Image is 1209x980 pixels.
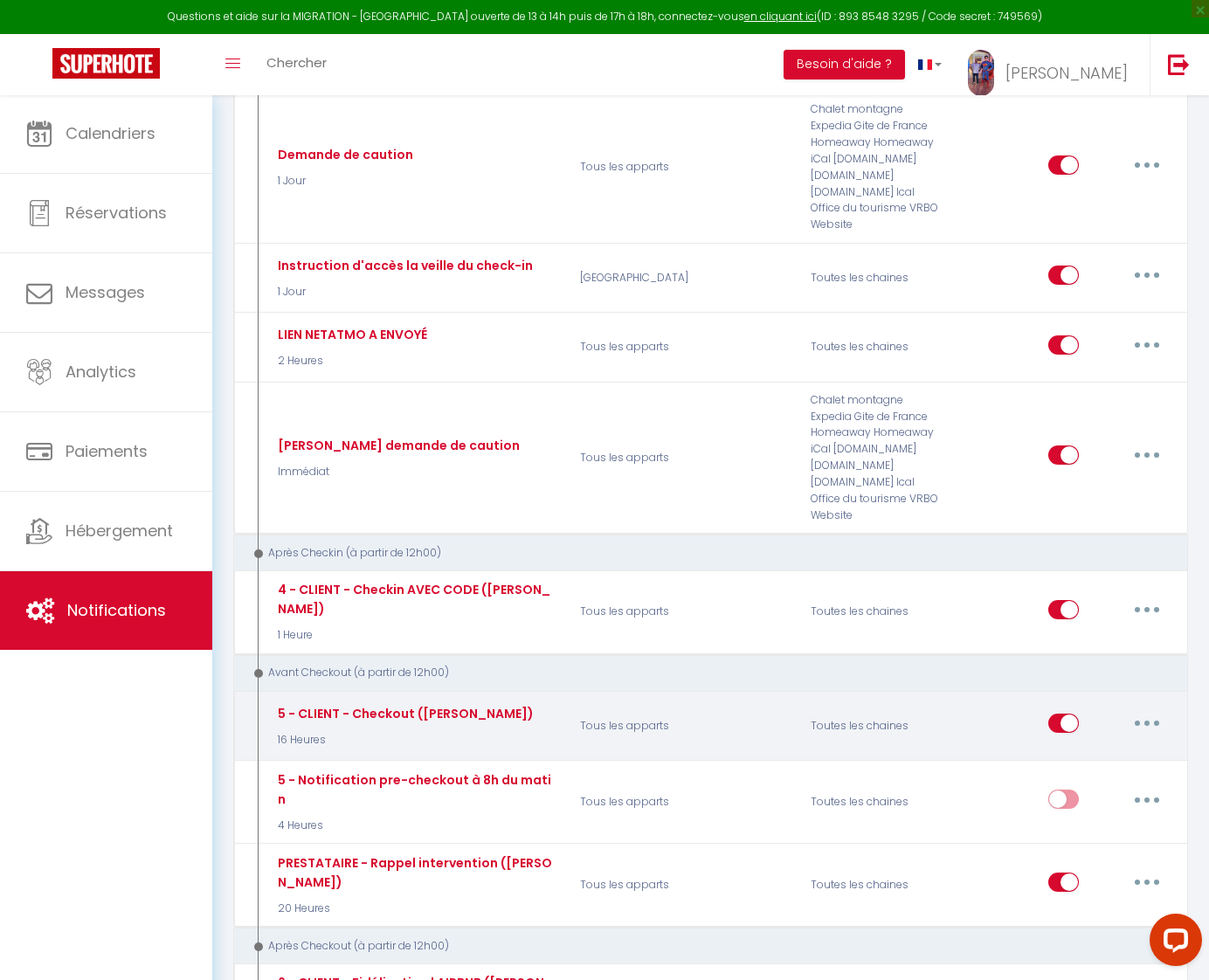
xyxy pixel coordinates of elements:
[569,101,799,233] p: Tous les apparts
[799,580,953,644] div: Toutes les chaines
[273,732,534,749] p: 16 Heures
[799,392,953,524] div: Chalet montagne Expedia Gite de France Homeaway Homeaway iCal [DOMAIN_NAME] [DOMAIN_NAME] [DOMAIN...
[569,322,799,373] p: Tous les apparts
[569,770,799,834] p: Tous les apparts
[968,50,994,96] img: ...
[273,901,557,917] p: 20 Heures
[273,256,533,275] div: Instruction d'accès la veille du check-in
[799,770,953,834] div: Toutes les chaines
[66,122,155,144] span: Calendriers
[273,284,533,300] p: 1 Jour
[1005,62,1128,84] span: [PERSON_NAME]
[66,361,136,383] span: Analytics
[799,322,953,373] div: Toutes les chaines
[273,853,557,892] div: PRESTATAIRE - Rappel intervention ([PERSON_NAME])
[273,145,413,164] div: Demande de caution
[569,853,799,917] p: Tous les apparts
[66,520,173,542] span: Hébergement
[273,173,413,190] p: 1 Jour
[799,101,953,233] div: Chalet montagne Expedia Gite de France Homeaway Homeaway iCal [DOMAIN_NAME] [DOMAIN_NAME] [DOMAIN...
[273,704,534,723] div: 5 - CLIENT - Checkout ([PERSON_NAME])
[250,545,1154,562] div: Après Checkin (à partir de 12h00)
[955,34,1150,95] a: ... [PERSON_NAME]
[799,853,953,917] div: Toutes les chaines
[799,700,953,751] div: Toutes les chaines
[1168,53,1190,75] img: logout
[273,464,520,480] p: Immédiat
[273,580,557,618] div: 4 - CLIENT - Checkin AVEC CODE ([PERSON_NAME])
[784,50,905,79] button: Besoin d'aide ?
[744,9,817,24] a: en cliquant ici
[266,53,327,72] span: Chercher
[569,700,799,751] p: Tous les apparts
[66,440,148,462] span: Paiements
[273,627,557,644] p: 1 Heure
[66,281,145,303] span: Messages
[250,938,1154,955] div: Après Checkout (à partir de 12h00)
[67,599,166,621] span: Notifications
[569,580,799,644] p: Tous les apparts
[273,325,427,344] div: LIEN NETATMO A ENVOYÉ
[569,252,799,303] p: [GEOGRAPHIC_DATA]
[273,353,427,369] p: 2 Heures
[66,202,167,224] span: Réservations
[273,770,557,809] div: 5 - Notification pre-checkout à 8h du matin
[799,252,953,303] div: Toutes les chaines
[250,665,1154,681] div: Avant Checkout (à partir de 12h00)
[273,818,557,834] p: 4 Heures
[52,48,160,79] img: Super Booking
[253,34,340,95] a: Chercher
[273,436,520,455] div: [PERSON_NAME] demande de caution
[569,392,799,524] p: Tous les apparts
[1136,907,1209,980] iframe: LiveChat chat widget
